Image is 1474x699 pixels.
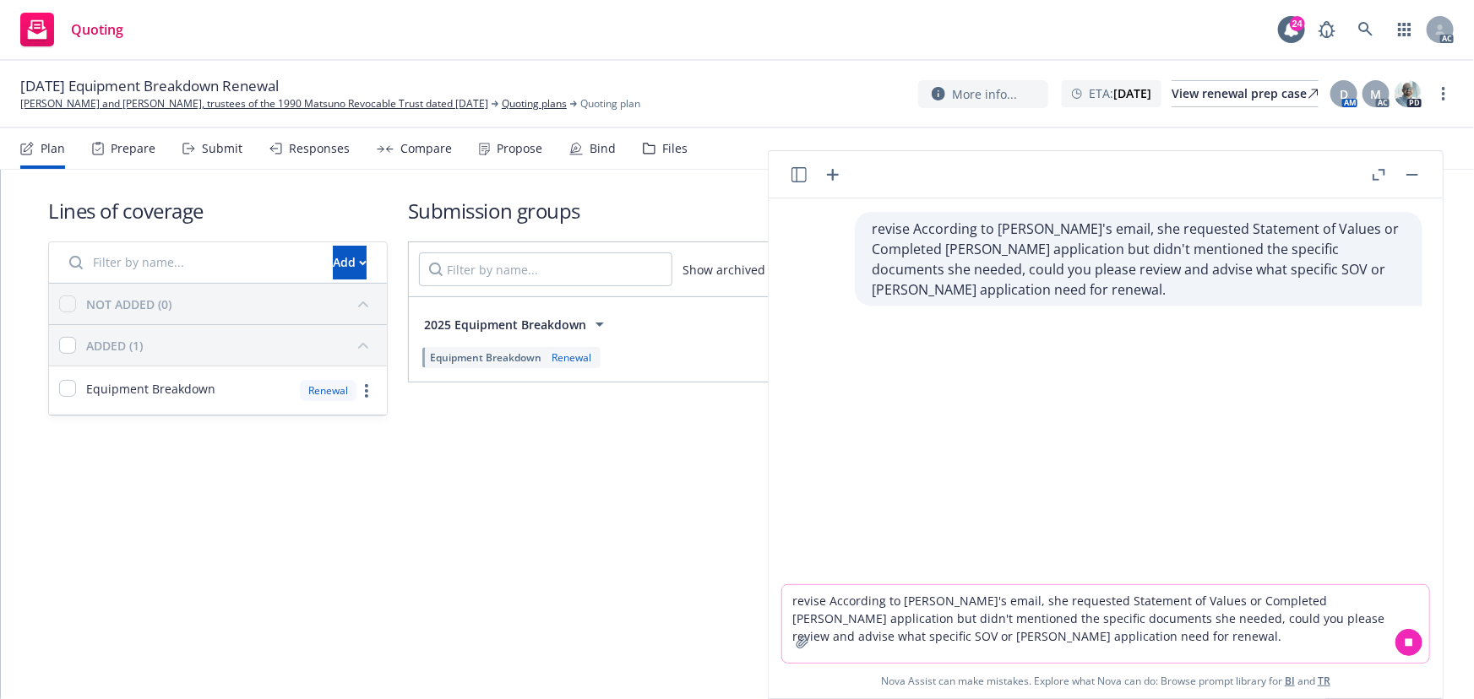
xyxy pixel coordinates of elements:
h1: Lines of coverage [48,197,388,225]
span: Nova Assist can make mistakes. Explore what Nova can do: Browse prompt library for and [881,664,1330,698]
div: NOT ADDED (0) [86,295,171,313]
div: Files [662,142,688,155]
a: more [356,381,377,401]
span: D [1340,85,1348,103]
div: 24 [1290,16,1305,31]
a: Switch app [1388,13,1422,46]
div: Add [333,247,367,279]
button: ADDED (1) [86,332,377,359]
div: Propose [497,142,542,155]
strong: [DATE] [1113,85,1151,101]
span: More info... [952,85,1017,103]
span: 2025 Equipment Breakdown [424,316,586,333]
span: [DATE] Equipment Breakdown Renewal [20,76,279,96]
a: more [1433,84,1454,104]
div: Bind [590,142,616,155]
button: NOT ADDED (0) [86,290,377,317]
h1: Submission groups [408,197,1427,225]
div: View renewal prep case [1172,81,1319,106]
span: Equipment Breakdown [86,380,215,398]
input: Filter by name... [59,246,323,279]
p: revise According to [PERSON_NAME]'s email, she requested Statement of Values or Completed [PERSON... [872,219,1406,300]
div: ADDED (1) [86,337,143,355]
span: Show archived [683,261,765,279]
a: Report a Bug [1310,13,1344,46]
button: More info... [918,80,1048,108]
span: ETA : [1089,84,1151,102]
a: View renewal prep case [1172,80,1319,107]
img: photo [1395,80,1422,107]
a: BI [1285,674,1295,688]
div: Submit [202,142,242,155]
div: Renewal [548,350,595,365]
a: [PERSON_NAME] and [PERSON_NAME], trustees of the 1990 Matsuno Revocable Trust dated [DATE] [20,96,488,111]
a: Search [1349,13,1383,46]
div: Responses [289,142,350,155]
input: Filter by name... [419,252,672,286]
span: Equipment Breakdown [430,350,541,365]
div: Prepare [111,142,155,155]
span: Quoting [71,23,123,36]
div: Renewal [300,380,356,401]
span: Quoting plan [580,96,640,111]
div: Compare [400,142,452,155]
button: Add [333,246,367,279]
a: TR [1318,674,1330,688]
a: Quoting [14,6,130,53]
span: M [1371,85,1382,103]
button: 2025 Equipment Breakdown [419,307,615,341]
a: Quoting plans [502,96,567,111]
div: Plan [41,142,65,155]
